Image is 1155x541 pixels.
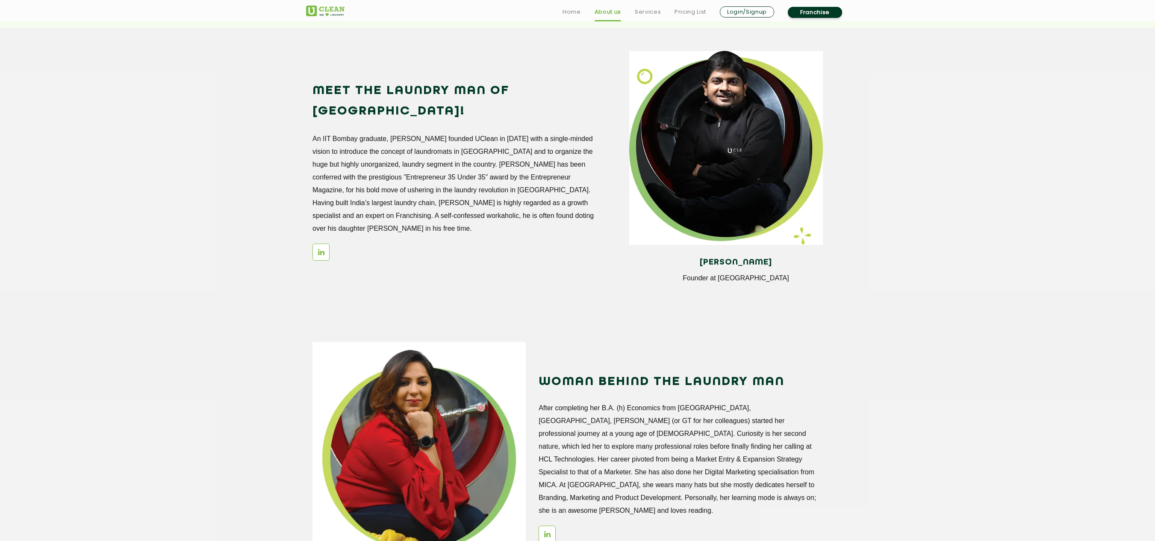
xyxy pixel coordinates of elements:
[635,7,661,17] a: Services
[539,372,821,392] h2: WOMAN BEHIND THE LAUNDRY MAN
[312,81,595,122] h2: Meet the Laundry Man of [GEOGRAPHIC_DATA]!
[636,258,836,267] h4: [PERSON_NAME]
[629,51,823,245] img: man_img_11zon.webp
[788,7,842,18] a: Franchise
[636,274,836,282] p: Founder at [GEOGRAPHIC_DATA]
[312,132,595,235] p: An IIT Bombay graduate, [PERSON_NAME] founded UClean in [DATE] with a single-minded vision to int...
[720,6,774,18] a: Login/Signup
[595,7,621,17] a: About us
[539,402,821,517] p: After completing her B.A. (h) Economics from [GEOGRAPHIC_DATA], [GEOGRAPHIC_DATA], [PERSON_NAME] ...
[563,7,581,17] a: Home
[306,6,345,16] img: UClean Laundry and Dry Cleaning
[675,7,706,17] a: Pricing List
